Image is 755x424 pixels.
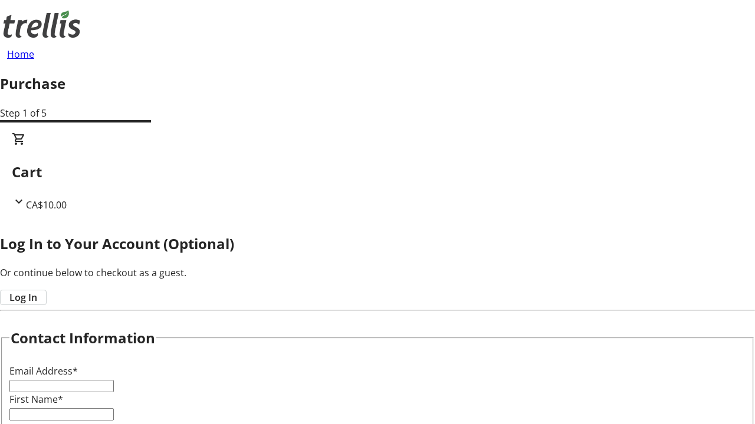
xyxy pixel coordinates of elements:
[9,290,37,304] span: Log In
[26,198,67,211] span: CA$10.00
[9,365,78,377] label: Email Address*
[12,161,743,183] h2: Cart
[9,393,63,406] label: First Name*
[12,132,743,212] div: CartCA$10.00
[11,327,155,349] h2: Contact Information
